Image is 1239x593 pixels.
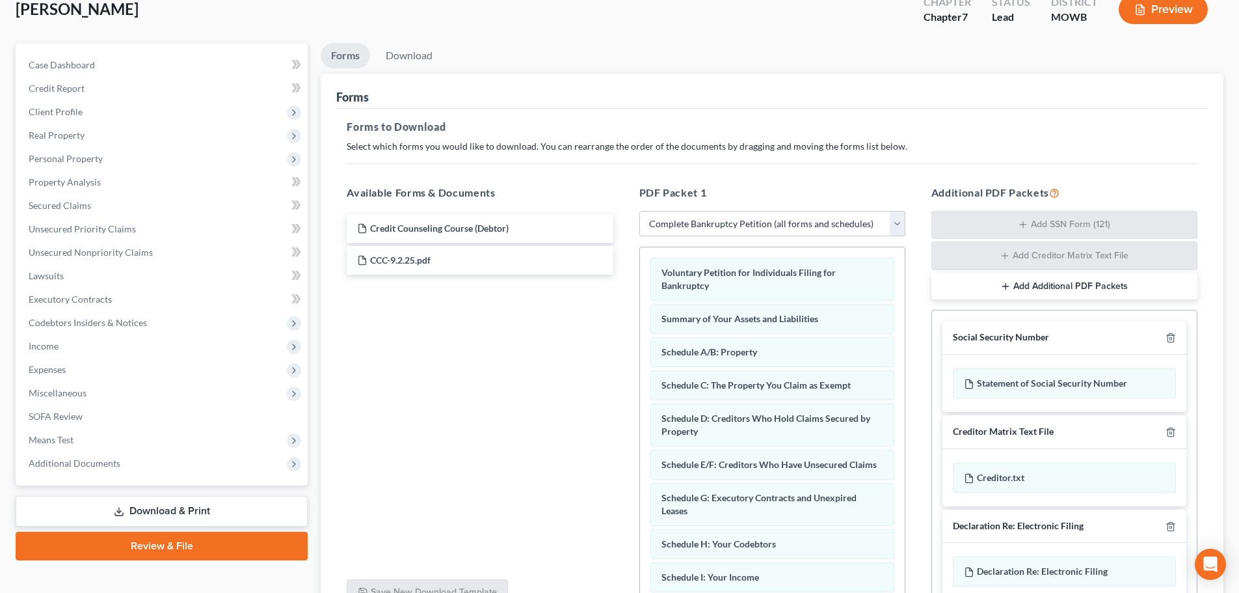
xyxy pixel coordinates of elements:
span: Lawsuits [29,270,64,281]
div: Creditor.txt [953,463,1176,493]
div: Forms [336,89,369,105]
button: Add Additional PDF Packets [931,273,1197,300]
a: Case Dashboard [18,53,308,77]
span: Additional Documents [29,458,120,469]
span: Schedule H: Your Codebtors [661,538,776,549]
span: Schedule G: Executory Contracts and Unexpired Leases [661,492,857,516]
span: Schedule A/B: Property [661,346,757,357]
span: 7 [962,10,968,23]
h5: Additional PDF Packets [931,185,1197,200]
span: Schedule I: Your Income [661,572,759,583]
a: Forms [321,43,370,68]
a: Download [375,43,443,68]
span: Schedule E/F: Creditors Who Have Unsecured Claims [661,459,877,470]
span: Schedule D: Creditors Who Hold Claims Secured by Property [661,413,870,437]
a: Executory Contracts [18,288,308,311]
span: Client Profile [29,106,83,117]
a: Unsecured Priority Claims [18,217,308,241]
div: Lead [992,10,1030,25]
a: SOFA Review [18,405,308,428]
h5: PDF Packet 1 [639,185,905,200]
span: Credit Counseling Course (Debtor) [370,223,509,234]
a: Property Analysis [18,171,308,194]
div: Chapter [924,10,971,25]
a: Credit Report [18,77,308,100]
span: Secured Claims [29,200,91,211]
span: CCC-9.2.25.pdf [370,255,431,266]
a: Secured Claims [18,194,308,217]
span: Miscellaneous [29,387,87,398]
span: Income [29,340,59,352]
span: Property Analysis [29,176,101,187]
span: Expenses [29,364,66,375]
div: Open Intercom Messenger [1195,549,1226,580]
span: Declaration Re: Electronic Filing [977,566,1108,577]
button: Add SSN Form (121) [931,211,1197,240]
h5: Forms to Download [347,119,1197,135]
button: Add Creditor Matrix Text File [931,241,1197,270]
div: Declaration Re: Electronic Filing [953,520,1084,532]
div: MOWB [1051,10,1098,25]
a: Review & File [16,532,308,560]
div: Statement of Social Security Number [953,368,1176,398]
span: Unsecured Priority Claims [29,223,136,234]
span: Case Dashboard [29,59,95,70]
span: Summary of Your Assets and Liabilities [661,313,818,324]
a: Lawsuits [18,264,308,288]
span: Means Test [29,434,73,445]
span: Codebtors Insiders & Notices [29,317,147,328]
span: Real Property [29,130,85,141]
span: SOFA Review [29,411,83,422]
span: Personal Property [29,153,103,164]
span: Credit Report [29,83,85,94]
span: Schedule C: The Property You Claim as Exempt [661,379,851,391]
div: Creditor Matrix Text File [953,426,1054,438]
span: Executory Contracts [29,294,112,305]
a: Unsecured Nonpriority Claims [18,241,308,264]
p: Select which forms you would like to download. You can rearrange the order of the documents by dr... [347,140,1197,153]
div: Social Security Number [953,331,1049,344]
span: Unsecured Nonpriority Claims [29,247,153,258]
h5: Available Forms & Documents [347,185,613,200]
span: Voluntary Petition for Individuals Filing for Bankruptcy [661,267,836,291]
a: Download & Print [16,496,308,527]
